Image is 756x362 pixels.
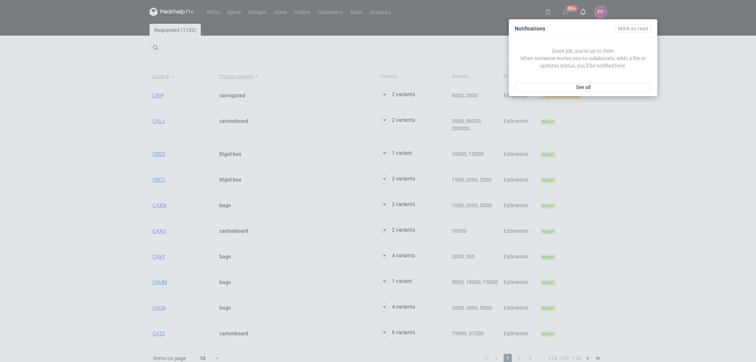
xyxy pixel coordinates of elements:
div: Notifications [512,22,654,35]
a: See all [515,83,651,92]
p: Good job, you're up to date. When someone invites you to collaborate, adds a file or updates stat... [518,47,648,69]
span: See all [576,85,590,90]
span: Mark as read [618,26,648,31]
button: Mark as read [615,24,651,33]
